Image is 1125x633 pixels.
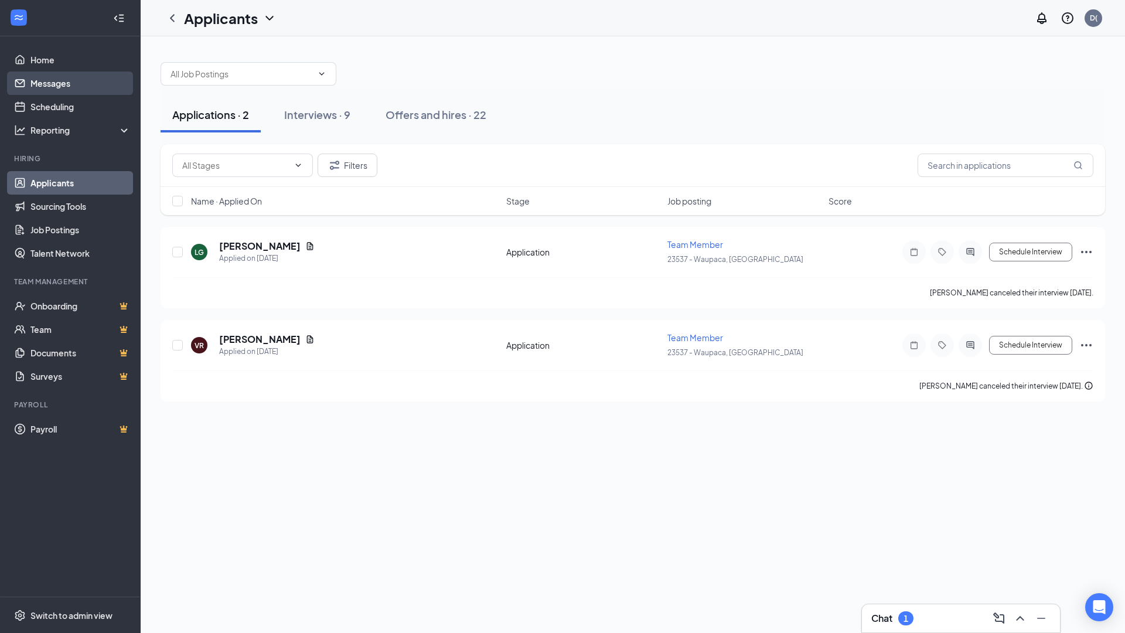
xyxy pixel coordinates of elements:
svg: Document [305,241,315,251]
svg: Note [907,341,921,350]
button: ComposeMessage [990,609,1008,628]
div: Applied on [DATE] [219,346,315,358]
div: Reporting [30,124,131,136]
span: 23537 - Waupaca, [GEOGRAPHIC_DATA] [667,348,803,357]
span: Stage [506,195,530,207]
button: ChevronUp [1011,609,1029,628]
span: Job posting [667,195,711,207]
svg: WorkstreamLogo [13,12,25,23]
svg: ChevronLeft [165,11,179,25]
div: Interviews · 9 [284,107,350,122]
svg: ActiveChat [963,341,977,350]
svg: QuestionInfo [1061,11,1075,25]
h5: [PERSON_NAME] [219,333,301,346]
button: Filter Filters [318,154,377,177]
span: Team Member [667,239,723,250]
a: TeamCrown [30,318,131,341]
div: [PERSON_NAME] canceled their interview [DATE]. [930,287,1093,299]
svg: Tag [935,247,949,257]
a: Scheduling [30,95,131,118]
a: Talent Network [30,241,131,265]
svg: Ellipses [1079,245,1093,259]
svg: Note [907,247,921,257]
h3: Chat [871,612,892,625]
svg: Analysis [14,124,26,136]
a: Sourcing Tools [30,195,131,218]
button: Minimize [1032,609,1051,628]
a: Messages [30,72,131,95]
div: Applications · 2 [172,107,249,122]
div: Open Intercom Messenger [1085,593,1113,621]
div: VR [195,341,204,350]
a: PayrollCrown [30,417,131,441]
svg: Document [305,335,315,344]
a: SurveysCrown [30,365,131,388]
button: Schedule Interview [989,243,1072,261]
h5: [PERSON_NAME] [219,240,301,253]
svg: MagnifyingGlass [1073,161,1083,170]
span: Score [829,195,852,207]
a: DocumentsCrown [30,341,131,365]
input: All Stages [182,159,289,172]
svg: Collapse [113,12,125,24]
svg: Notifications [1035,11,1049,25]
div: 1 [904,614,908,624]
h1: Applicants [184,8,258,28]
input: All Job Postings [171,67,312,80]
svg: ComposeMessage [992,611,1006,625]
div: Team Management [14,277,128,287]
div: Application [506,339,660,351]
svg: Ellipses [1079,338,1093,352]
svg: Settings [14,610,26,621]
div: D( [1090,13,1097,23]
svg: Filter [328,158,342,172]
span: 23537 - Waupaca, [GEOGRAPHIC_DATA] [667,255,803,264]
svg: ChevronDown [294,161,303,170]
div: [PERSON_NAME] canceled their interview [DATE]. [919,380,1093,392]
span: Name · Applied On [191,195,262,207]
svg: ActiveChat [963,247,977,257]
a: Home [30,48,131,72]
a: Applicants [30,171,131,195]
svg: ChevronDown [317,69,326,79]
div: Applied on [DATE] [219,253,315,264]
a: Job Postings [30,218,131,241]
div: Hiring [14,154,128,164]
div: LG [195,247,204,257]
div: Switch to admin view [30,610,112,621]
svg: Minimize [1034,611,1048,625]
div: Application [506,246,660,258]
svg: Tag [935,341,949,350]
a: OnboardingCrown [30,294,131,318]
svg: ChevronUp [1013,611,1027,625]
svg: Info [1084,381,1093,390]
span: Team Member [667,332,723,343]
div: Offers and hires · 22 [386,107,486,122]
button: Schedule Interview [989,336,1072,355]
svg: ChevronDown [262,11,277,25]
input: Search in applications [918,154,1093,177]
div: Payroll [14,400,128,410]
